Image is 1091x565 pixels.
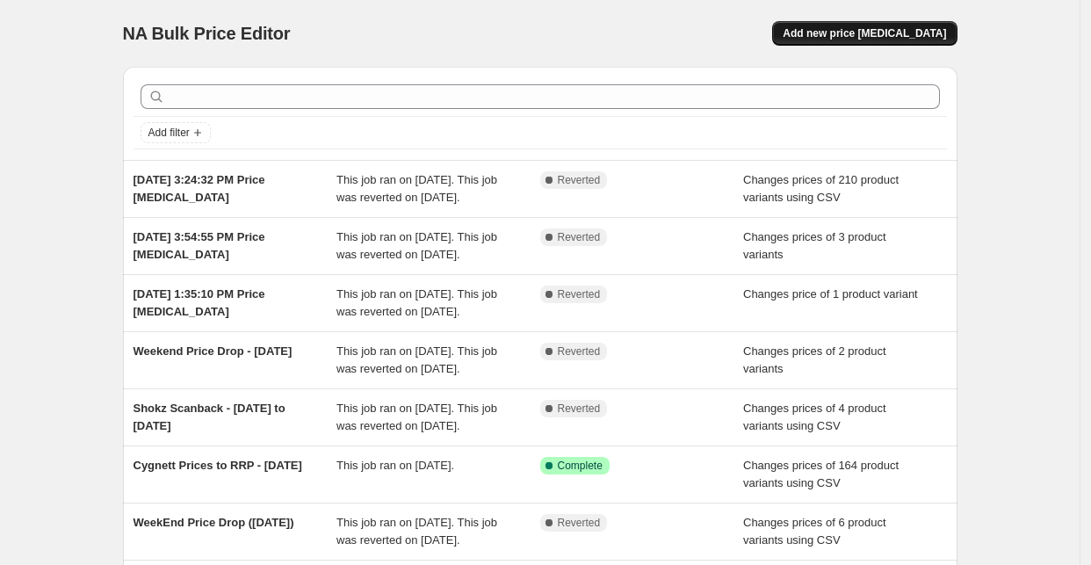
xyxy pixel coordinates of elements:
[123,24,291,43] span: NA Bulk Price Editor
[134,459,302,472] span: Cygnett Prices to RRP - [DATE]
[558,516,601,530] span: Reverted
[336,459,454,472] span: This job ran on [DATE].
[336,287,497,318] span: This job ran on [DATE]. This job was reverted on [DATE].
[743,287,918,301] span: Changes price of 1 product variant
[134,344,293,358] span: Weekend Price Drop - [DATE]
[134,402,285,432] span: Shokz Scanback - [DATE] to [DATE]
[336,402,497,432] span: This job ran on [DATE]. This job was reverted on [DATE].
[148,126,190,140] span: Add filter
[134,173,265,204] span: [DATE] 3:24:32 PM Price [MEDICAL_DATA]
[743,230,886,261] span: Changes prices of 3 product variants
[141,122,211,143] button: Add filter
[558,344,601,359] span: Reverted
[134,287,265,318] span: [DATE] 1:35:10 PM Price [MEDICAL_DATA]
[336,173,497,204] span: This job ran on [DATE]. This job was reverted on [DATE].
[134,230,265,261] span: [DATE] 3:54:55 PM Price [MEDICAL_DATA]
[558,287,601,301] span: Reverted
[558,459,603,473] span: Complete
[336,344,497,375] span: This job ran on [DATE]. This job was reverted on [DATE].
[772,21,957,46] button: Add new price [MEDICAL_DATA]
[558,402,601,416] span: Reverted
[783,26,946,40] span: Add new price [MEDICAL_DATA]
[743,402,886,432] span: Changes prices of 4 product variants using CSV
[558,230,601,244] span: Reverted
[336,230,497,261] span: This job ran on [DATE]. This job was reverted on [DATE].
[743,459,899,489] span: Changes prices of 164 product variants using CSV
[336,516,497,547] span: This job ran on [DATE]. This job was reverted on [DATE].
[743,344,886,375] span: Changes prices of 2 product variants
[743,173,899,204] span: Changes prices of 210 product variants using CSV
[134,516,294,529] span: WeekEnd Price Drop ([DATE])
[743,516,886,547] span: Changes prices of 6 product variants using CSV
[558,173,601,187] span: Reverted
